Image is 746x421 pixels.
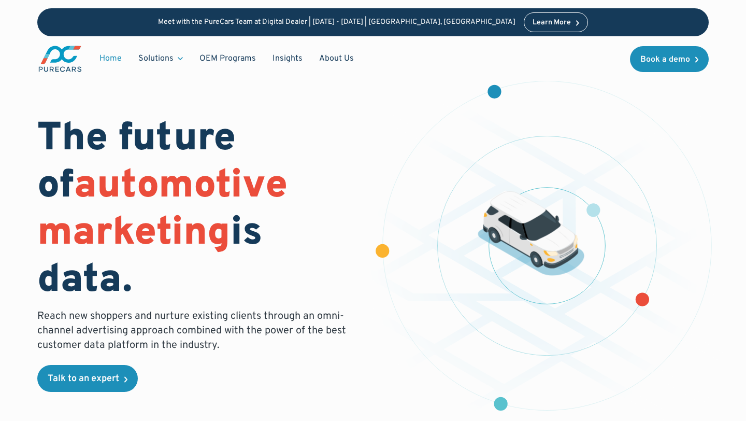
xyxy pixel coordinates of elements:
a: About Us [311,49,362,68]
p: Meet with the PureCars Team at Digital Dealer | [DATE] - [DATE] | [GEOGRAPHIC_DATA], [GEOGRAPHIC_... [158,18,515,27]
div: Book a demo [640,55,690,64]
p: Reach new shoppers and nurture existing clients through an omni-channel advertising approach comb... [37,309,352,353]
a: Talk to an expert [37,365,138,392]
a: Insights [264,49,311,68]
img: illustration of a vehicle [478,191,584,275]
span: automotive marketing [37,162,288,259]
a: Learn More [524,12,588,32]
img: purecars logo [37,45,83,73]
div: Talk to an expert [48,374,119,384]
a: Home [91,49,130,68]
a: OEM Programs [191,49,264,68]
a: main [37,45,83,73]
div: Solutions [138,53,174,64]
div: Learn More [533,19,571,26]
h1: The future of is data. [37,116,361,305]
a: Book a demo [630,46,709,72]
div: Solutions [130,49,191,68]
